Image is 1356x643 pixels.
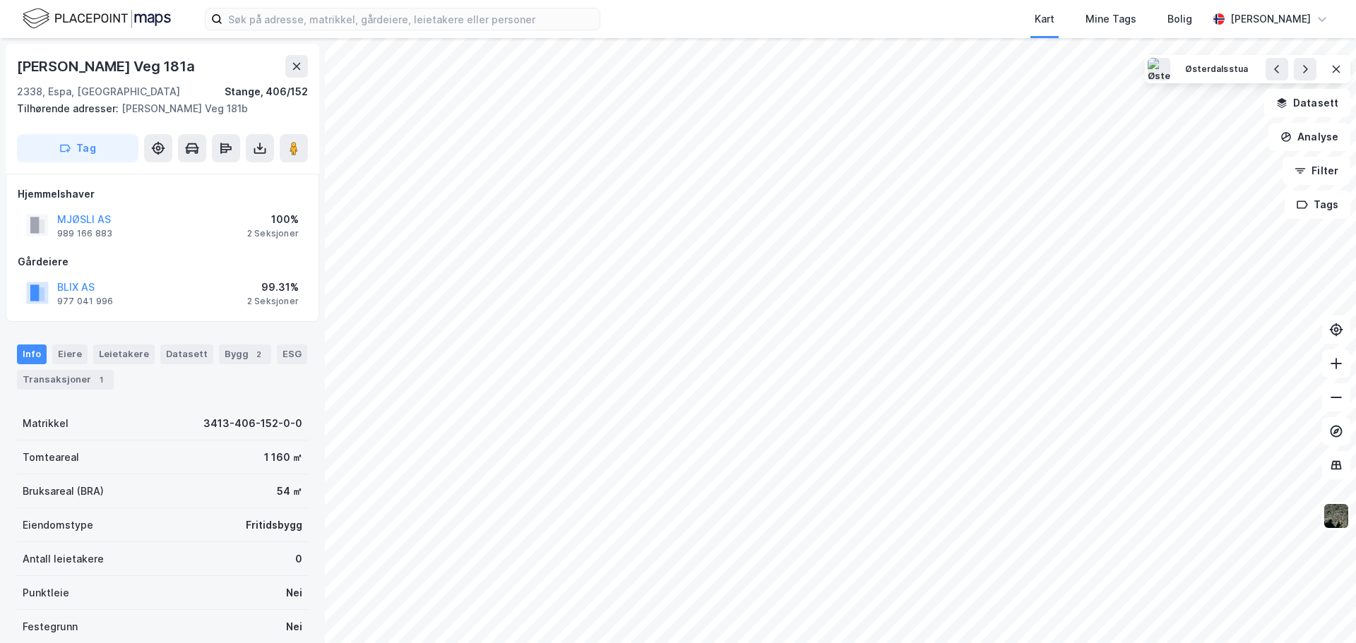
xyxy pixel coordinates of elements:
[1285,191,1350,219] button: Tags
[247,279,299,296] div: 99.31%
[203,415,302,432] div: 3413-406-152-0-0
[57,228,112,239] div: 989 166 883
[17,55,198,78] div: [PERSON_NAME] Veg 181a
[17,370,114,390] div: Transaksjoner
[57,296,113,307] div: 977 041 996
[1283,157,1350,185] button: Filter
[1230,11,1311,28] div: [PERSON_NAME]
[17,83,180,100] div: 2338, Espa, [GEOGRAPHIC_DATA]
[264,449,302,466] div: 1 160 ㎡
[23,584,69,601] div: Punktleie
[94,373,108,387] div: 1
[23,449,79,466] div: Tomteareal
[247,211,299,228] div: 100%
[222,8,600,30] input: Søk på adresse, matrikkel, gårdeiere, leietakere eller personer
[286,584,302,601] div: Nei
[23,517,93,534] div: Eiendomstype
[23,483,104,500] div: Bruksareal (BRA)
[277,344,307,364] div: ESG
[246,517,302,534] div: Fritidsbygg
[23,6,171,31] img: logo.f888ab2527a4732fd821a326f86c7f29.svg
[23,618,78,635] div: Festegrunn
[1264,89,1350,117] button: Datasett
[247,228,299,239] div: 2 Seksjoner
[17,344,47,364] div: Info
[18,186,307,203] div: Hjemmelshaver
[219,344,271,364] div: Bygg
[160,344,213,364] div: Datasett
[295,551,302,567] div: 0
[17,100,297,117] div: [PERSON_NAME] Veg 181b
[1285,575,1356,643] div: Kontrollprogram for chat
[1285,575,1356,643] iframe: Chat Widget
[1148,58,1170,80] img: Østerdalsstua
[225,83,308,100] div: Stange, 406/152
[1268,123,1350,151] button: Analyse
[23,551,104,567] div: Antall leietakere
[17,102,121,114] span: Tilhørende adresser:
[1323,503,1350,529] img: 9k=
[18,253,307,270] div: Gårdeiere
[1035,11,1054,28] div: Kart
[1185,64,1248,76] div: Østerdalsstua
[1167,11,1192,28] div: Bolig
[1176,58,1257,80] button: Østerdalsstua
[93,344,155,364] div: Leietakere
[277,483,302,500] div: 54 ㎡
[17,134,138,162] button: Tag
[251,347,266,361] div: 2
[247,296,299,307] div: 2 Seksjoner
[23,415,69,432] div: Matrikkel
[52,344,88,364] div: Eiere
[1086,11,1136,28] div: Mine Tags
[286,618,302,635] div: Nei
